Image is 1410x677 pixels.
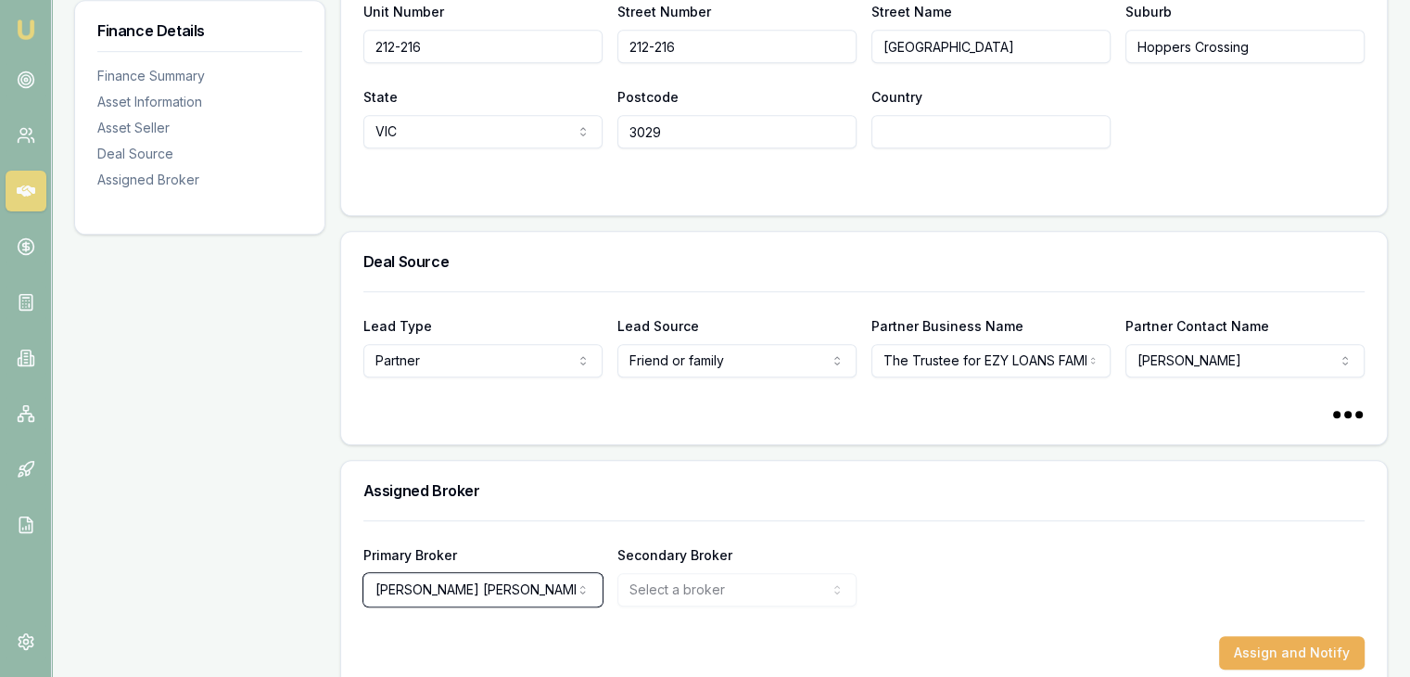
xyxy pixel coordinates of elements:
label: Secondary Broker [617,547,732,563]
h3: Assigned Broker [363,483,1365,498]
label: State [363,89,398,105]
div: Asset Information [97,93,302,111]
button: Assign and Notify [1219,636,1365,670]
div: Asset Seller [97,119,302,137]
label: Unit Number [363,4,444,19]
h3: Finance Details [97,23,302,38]
div: Deal Source [97,145,302,163]
img: emu-icon-u.png [15,19,37,41]
label: Suburb [1125,4,1172,19]
label: Postcode [617,89,679,105]
label: Country [871,89,922,105]
label: Street Number [617,4,711,19]
label: Partner Contact Name [1125,318,1269,334]
label: Lead Source [617,318,699,334]
label: Street Name [871,4,952,19]
h3: Deal Source [363,254,1365,269]
label: Lead Type [363,318,432,334]
label: Partner Business Name [871,318,1023,334]
div: Assigned Broker [97,171,302,189]
label: Primary Broker [363,547,457,563]
div: Finance Summary [97,67,302,85]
